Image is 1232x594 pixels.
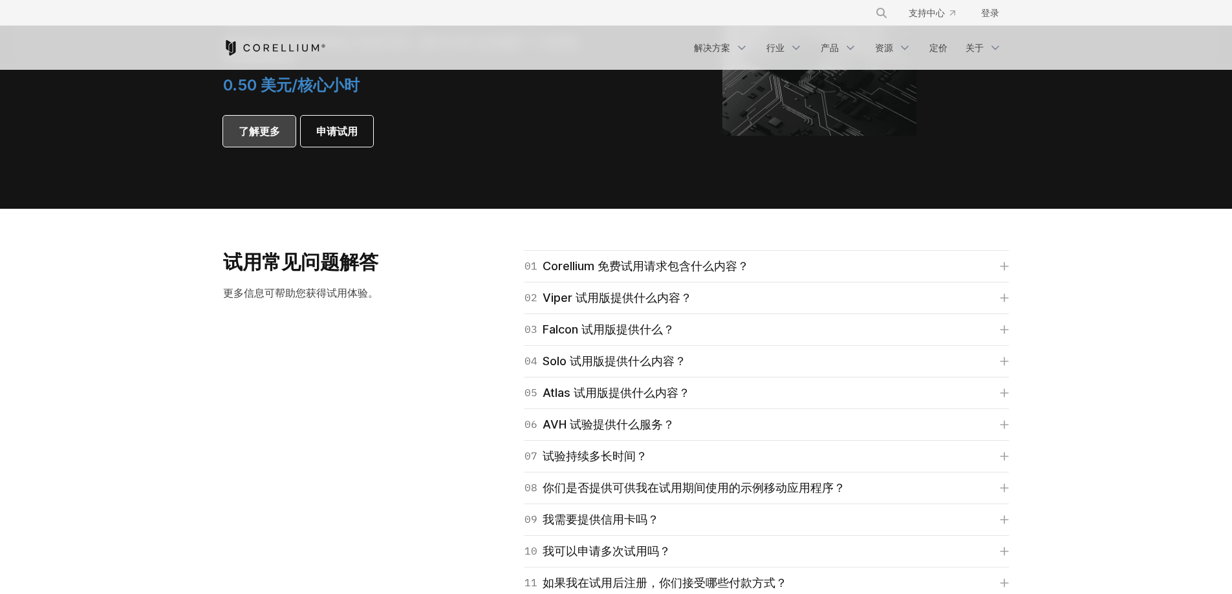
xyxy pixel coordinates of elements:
font: 04 [524,354,537,367]
a: 07试验持续多长时间？ [524,447,1009,465]
font: 产品 [821,42,839,53]
font: 08 [524,481,537,494]
font: 我可以申请多次试用吗？ [543,544,671,558]
font: 我需要提供信用卡吗？ [543,513,659,526]
a: 申请试用 [301,116,373,147]
font: 09 [524,513,537,525]
font: 如果我在试用后注册，你们接受哪些付款方式？ [543,576,787,589]
a: 03Falcon 试用版提供什么？ [524,321,1009,339]
font: 11 [524,576,537,589]
font: 了解更多 [239,125,280,138]
div: 导航菜单 [859,1,1010,25]
button: 搜索 [870,1,893,25]
font: 07 [524,449,537,462]
a: 了解更多 [223,116,296,147]
font: 02 [524,291,537,304]
font: 你们是否提供可供我在试用期间使用的示例移动应用程序？ [543,481,845,494]
a: 02Viper 试用版提供什么内容？ [524,289,1009,307]
font: 登录 [981,7,999,18]
a: 科雷利姆之家 [223,40,326,56]
font: Atlas 试用版提供什么内容？ [543,386,690,399]
font: 试验持续多长时间？ [543,449,647,463]
font: Solo 试用版提供什么内容？ [543,354,686,368]
font: 资源 [875,42,893,53]
font: 试用常见问题解答 [223,250,378,273]
a: 09我需要提供信用卡吗？ [524,511,1009,529]
font: Falcon 试用版提供什么？ [543,323,675,336]
a: 11如果我在试用后注册，你们接受哪些付款方式？ [524,574,1009,592]
a: 06AVH 试验提供什么服务？ [524,416,1009,434]
div: 导航菜单 [686,36,1010,59]
font: 06 [524,418,537,430]
a: 10我可以申请多次试用吗？ [524,542,1009,560]
a: 04Solo 试用版提供什么内容？ [524,352,1009,370]
font: Corellium 免费试用请求包含什么内容？ [543,259,749,273]
font: 更多信息可帮助您获得试用体验。 [223,286,378,299]
font: Viper 试用版提供什么内容？ [543,291,692,304]
a: 05Atlas 试用版提供什么内容？ [524,384,1009,402]
font: 01 [524,259,537,272]
font: 申请试用 [316,125,358,138]
font: 10 [524,544,537,557]
font: 0.50 美元/核心小时 [223,76,360,94]
font: 行业 [766,42,784,53]
font: 关于 [966,42,984,53]
font: 支持中心 [909,7,945,18]
a: 01Corellium 免费试用请求包含什么内容？ [524,257,1009,275]
font: 05 [524,386,537,399]
font: 定价 [929,42,947,53]
font: 03 [524,323,537,335]
font: AVH 试验提供什么服务？ [543,418,675,431]
a: 08你们是否提供可供我在试用期间使用的示例移动应用程序？ [524,479,1009,497]
font: 解决方案 [694,42,730,53]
